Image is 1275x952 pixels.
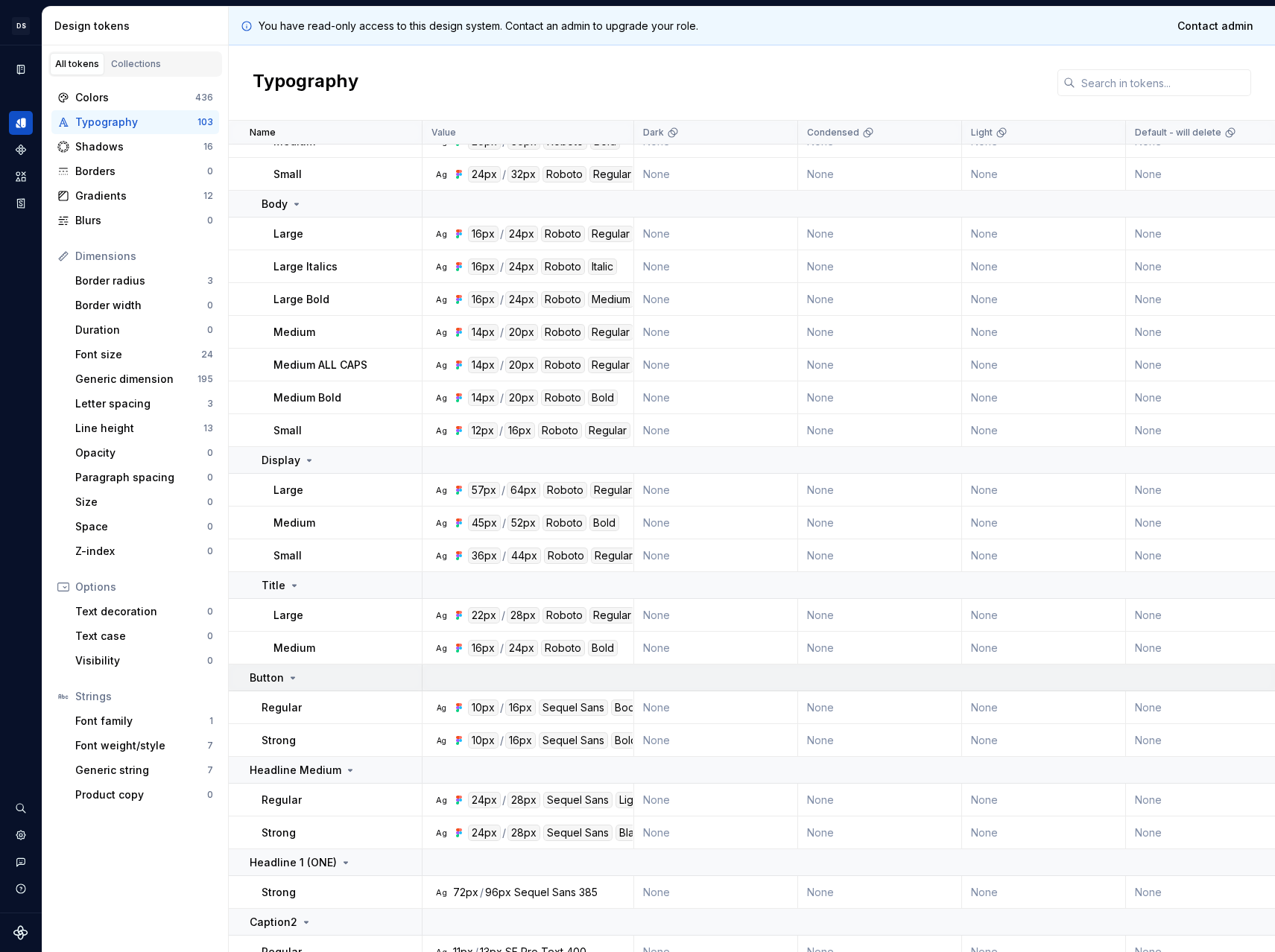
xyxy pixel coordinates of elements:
[507,482,540,498] div: 64px
[75,653,207,668] div: Visibility
[505,357,538,373] div: 20px
[500,699,504,716] div: /
[468,482,500,498] div: 57px
[962,816,1126,849] td: None
[69,441,219,465] a: Opacity0
[435,609,447,621] div: Ag
[634,784,798,816] td: None
[542,515,586,531] div: Roboto
[207,165,213,177] div: 0
[502,548,506,564] div: /
[435,293,447,305] div: Ag
[262,700,302,715] p: Regular
[798,816,962,849] td: None
[435,484,447,496] div: Ag
[75,544,207,559] div: Z-index
[9,796,33,820] div: Search ⌘K
[435,326,447,338] div: Ag
[962,691,1126,724] td: None
[201,349,213,361] div: 24
[69,600,219,623] a: Text decoration0
[541,390,585,406] div: Roboto
[798,414,962,447] td: None
[209,715,213,727] div: 1
[962,381,1126,414] td: None
[9,191,33,215] a: Storybook stories
[262,733,296,748] p: Strong
[435,550,447,562] div: Ag
[207,630,213,642] div: 0
[435,392,447,404] div: Ag
[798,158,962,191] td: None
[505,226,538,242] div: 24px
[69,293,219,317] a: Border width0
[273,390,341,405] p: Medium Bold
[589,607,635,623] div: Regular
[51,135,219,159] a: Shadows16
[51,209,219,232] a: Blurs0
[468,357,499,373] div: 14px
[259,19,698,34] p: You have read-only access to this design system. Contact an admin to upgrade your role.
[207,447,213,459] div: 0
[798,474,962,507] td: None
[69,709,219,733] a: Font family1
[75,787,207,802] div: Product copy
[502,166,506,183] div: /
[75,164,207,179] div: Borders
[203,422,213,434] div: 13
[51,110,219,134] a: Typography103
[207,655,213,667] div: 0
[273,515,315,530] p: Medium
[798,539,962,572] td: None
[69,318,219,342] a: Duration0
[798,724,962,757] td: None
[505,390,538,406] div: 20px
[590,482,636,498] div: Regular
[111,58,161,70] div: Collections
[962,414,1126,447] td: None
[502,607,505,623] div: /
[75,519,207,534] div: Space
[634,539,798,572] td: None
[962,724,1126,757] td: None
[538,422,582,439] div: Roboto
[507,166,540,183] div: 32px
[9,165,33,188] div: Assets
[9,138,33,162] div: Components
[541,324,585,340] div: Roboto
[69,734,219,758] a: Font weight/style7
[207,740,213,752] div: 7
[75,495,207,510] div: Size
[798,691,962,724] td: None
[468,324,499,340] div: 14px
[9,823,33,847] a: Settings
[798,632,962,664] td: None
[75,298,207,313] div: Border width
[69,269,219,293] a: Border radius3
[591,548,636,564] div: Regular
[502,482,505,498] div: /
[207,789,213,801] div: 0
[588,324,633,340] div: Regular
[273,548,302,563] p: Small
[539,732,608,749] div: Sequel Sans
[75,323,207,337] div: Duration
[539,699,608,716] div: Sequel Sans
[962,283,1126,316] td: None
[435,734,447,746] div: Ag
[55,58,99,70] div: All tokens
[75,372,197,387] div: Generic dimension
[75,139,203,154] div: Shadows
[1075,69,1251,96] input: Search in tokens...
[634,724,798,757] td: None
[435,359,447,371] div: Ag
[468,548,501,564] div: 36px
[253,69,358,96] h2: Typography
[435,642,447,654] div: Ag
[962,316,1126,349] td: None
[69,416,219,440] a: Line height13
[9,57,33,81] a: Documentation
[12,17,30,35] div: DS
[502,515,506,531] div: /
